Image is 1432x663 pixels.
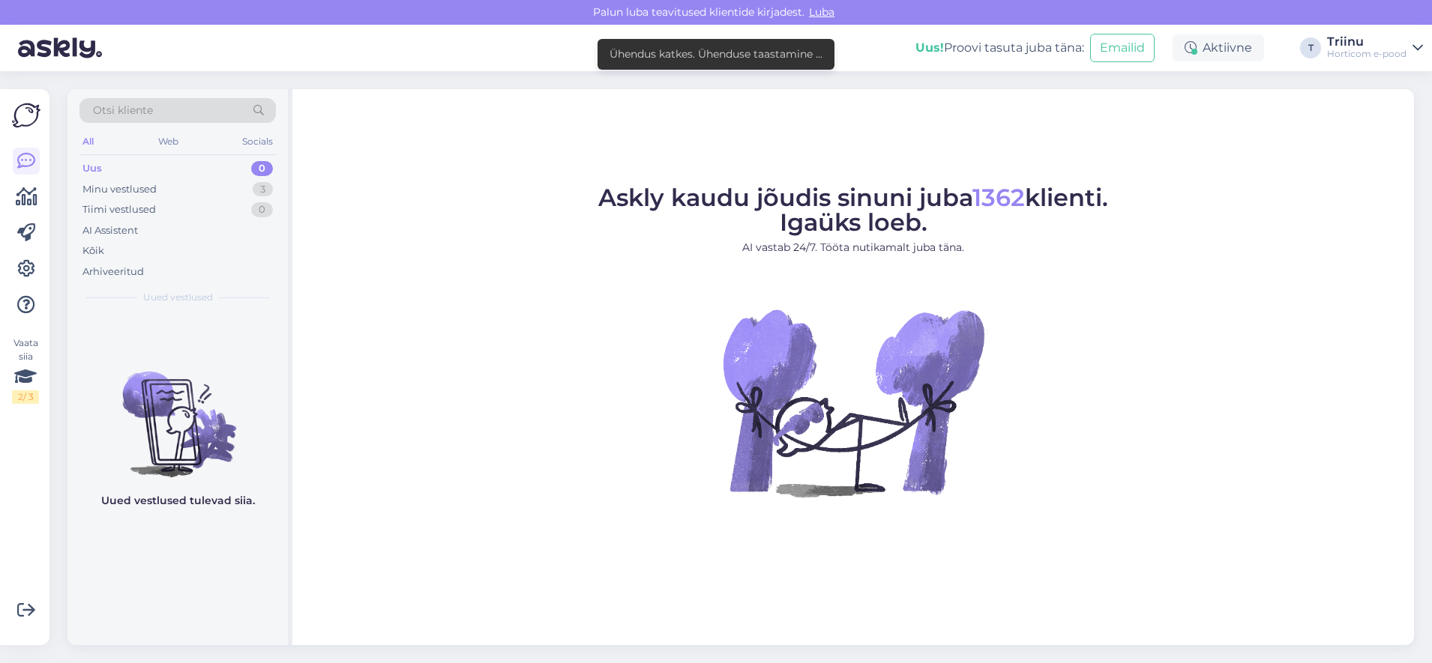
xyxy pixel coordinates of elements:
div: 3 [253,182,273,197]
img: No Chat active [718,267,988,537]
div: Ühendus katkes. Ühenduse taastamine ... [610,46,822,62]
div: 0 [251,202,273,217]
div: Kõik [82,243,104,258]
div: All [79,132,97,151]
span: 1362 [972,183,1025,212]
b: Uus! [915,40,944,55]
span: Otsi kliente [93,103,153,118]
div: Triinu [1327,36,1407,48]
div: AI Assistent [82,223,138,238]
div: Proovi tasuta juba täna: [915,39,1084,57]
span: Luba [804,5,839,19]
div: Horticom e-pood [1327,48,1407,60]
button: Emailid [1090,34,1155,62]
div: Aktiivne [1173,34,1264,61]
span: Uued vestlused [143,291,213,304]
div: Tiimi vestlused [82,202,156,217]
div: Socials [239,132,276,151]
div: Arhiveeritud [82,264,144,279]
div: 0 [251,161,273,176]
div: 2 / 3 [12,390,39,404]
div: Uus [82,161,102,176]
img: Askly Logo [12,101,40,130]
div: Vaata siia [12,336,39,404]
div: T [1300,37,1321,58]
a: TriinuHorticom e-pood [1327,36,1423,60]
div: Minu vestlused [82,182,157,197]
img: No chats [67,345,288,479]
span: Askly kaudu jõudis sinuni juba klienti. Igaüks loeb. [598,183,1108,237]
p: Uued vestlused tulevad siia. [101,493,255,509]
div: Web [155,132,181,151]
p: AI vastab 24/7. Tööta nutikamalt juba täna. [598,240,1108,255]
